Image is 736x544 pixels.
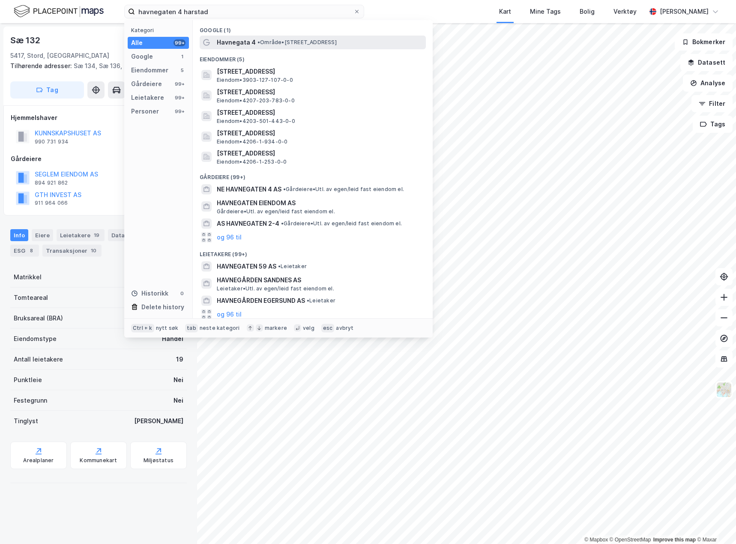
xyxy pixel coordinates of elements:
div: Bolig [580,6,595,17]
div: Antall leietakere [14,354,63,365]
div: Kategori [131,27,189,33]
div: 10 [89,246,98,255]
div: esc [321,324,335,332]
div: Nei [174,395,183,406]
span: [STREET_ADDRESS] [217,128,422,138]
span: Område • [STREET_ADDRESS] [257,39,337,46]
div: Alle [131,38,143,48]
button: og 96 til [217,309,242,320]
span: HAVNEGÅRDEN EGERSUND AS [217,296,305,306]
div: Mine Tags [530,6,561,17]
div: 99+ [174,39,185,46]
div: Sæ 132 [10,33,42,47]
div: 8 [27,246,36,255]
div: 990 731 934 [35,138,69,145]
span: Gårdeiere • Utl. av egen/leid fast eiendom el. [217,208,335,215]
img: logo.f888ab2527a4732fd821a326f86c7f29.svg [14,4,104,19]
div: Historikk [131,288,168,299]
div: Handel [162,334,183,344]
div: 5 [179,67,185,74]
div: Tomteareal [14,293,48,303]
div: Tinglyst [14,416,38,426]
div: 99+ [174,81,185,87]
button: Analyse [683,75,733,92]
div: neste kategori [200,325,240,332]
div: 19 [92,231,101,239]
button: Datasett [680,54,733,71]
button: Tag [10,81,84,99]
div: Personer [131,106,159,117]
span: Gårdeiere • Utl. av egen/leid fast eiendom el. [283,186,404,193]
div: 894 921 862 [35,179,68,186]
span: [STREET_ADDRESS] [217,87,422,97]
span: Leietaker [307,297,335,304]
span: HAVNEGATEN EIENDOM AS [217,198,422,208]
div: Datasett [108,229,140,241]
span: AS HAVNEGATEN 2-4 [217,218,279,229]
div: Delete history [141,302,184,312]
button: Filter [691,95,733,112]
div: Eiendommer [131,65,168,75]
span: Havnegata 4 [217,37,256,48]
span: [STREET_ADDRESS] [217,66,422,77]
div: avbryt [336,325,353,332]
iframe: Chat Widget [693,503,736,544]
div: 99+ [174,108,185,115]
div: ESG [10,245,39,257]
a: OpenStreetMap [610,537,651,543]
div: [PERSON_NAME] [660,6,709,17]
div: Hjemmelshaver [11,113,186,123]
span: Eiendom • 4206-1-253-0-0 [217,158,287,165]
div: Kart [499,6,511,17]
div: Verktøy [613,6,637,17]
span: [STREET_ADDRESS] [217,148,422,158]
div: 0 [179,290,185,297]
span: Leietaker • Utl. av egen/leid fast eiendom el. [217,285,334,292]
div: 911 964 066 [35,200,68,206]
div: Eiendomstype [14,334,57,344]
div: velg [303,325,314,332]
span: Tilhørende adresser: [10,62,74,69]
div: Sæ 134, Sæ 136, Sæ 138 [10,61,180,71]
div: Eiendommer (5) [193,49,433,65]
div: Ctrl + k [131,324,154,332]
input: Søk på adresse, matrikkel, gårdeiere, leietakere eller personer [135,5,353,18]
div: 5417, Stord, [GEOGRAPHIC_DATA] [10,51,109,61]
span: • [307,297,309,304]
div: tab [185,324,198,332]
span: Eiendom • 4206-1-934-0-0 [217,138,287,145]
div: Miljøstatus [144,457,174,464]
div: Nei [174,375,183,385]
div: Info [10,229,28,241]
div: Kontrollprogram for chat [693,503,736,544]
button: Bokmerker [675,33,733,51]
span: NE HAVNEGATEN 4 AS [217,184,281,194]
div: Gårdeiere (99+) [193,167,433,182]
span: [STREET_ADDRESS] [217,108,422,118]
span: Eiendom • 4207-203-783-0-0 [217,97,295,104]
div: 99+ [174,94,185,101]
div: [PERSON_NAME] [134,416,183,426]
span: • [278,263,281,269]
div: Google [131,51,153,62]
div: 1 [179,53,185,60]
span: • [257,39,260,45]
div: Leietakere [57,229,105,241]
div: markere [265,325,287,332]
a: Mapbox [584,537,608,543]
div: Bruksareal (BRA) [14,313,63,323]
span: HAVNEGÅRDEN SANDNES AS [217,275,422,285]
div: Transaksjoner [42,245,102,257]
span: Eiendom • 3903-127-107-0-0 [217,77,293,84]
div: Kommunekart [80,457,117,464]
div: Matrikkel [14,272,42,282]
span: • [281,220,284,227]
div: Google (1) [193,20,433,36]
div: Festegrunn [14,395,47,406]
div: Eiere [32,229,53,241]
span: Leietaker [278,263,307,270]
img: Z [716,382,732,398]
div: nytt søk [156,325,179,332]
div: Leietakere (99+) [193,244,433,260]
button: og 96 til [217,232,242,242]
